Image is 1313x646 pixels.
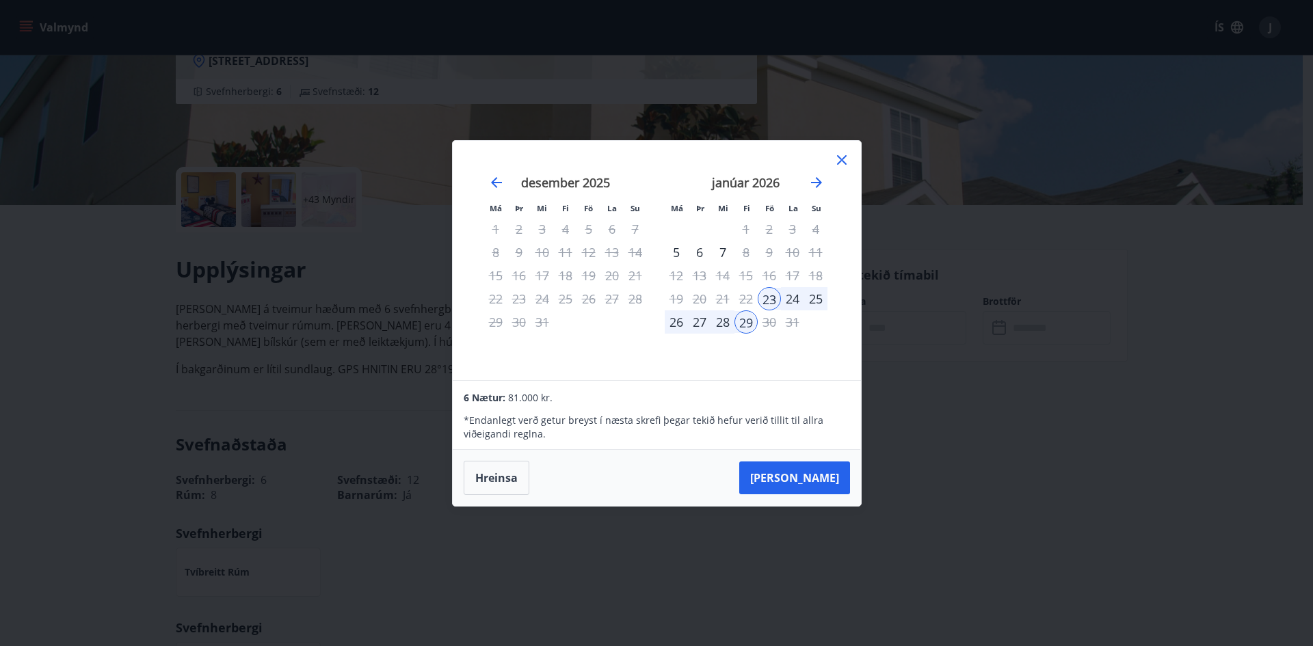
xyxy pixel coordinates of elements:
td: Not available. laugardagur, 3. janúar 2026 [781,217,804,241]
td: Not available. fimmtudagur, 18. desember 2025 [554,264,577,287]
td: Not available. miðvikudagur, 31. desember 2025 [531,310,554,334]
small: Fö [765,203,774,213]
td: Not available. föstudagur, 5. desember 2025 [577,217,600,241]
td: Not available. mánudagur, 8. desember 2025 [484,241,507,264]
td: Not available. sunnudagur, 18. janúar 2026 [804,264,827,287]
td: Selected as end date. fimmtudagur, 29. janúar 2026 [734,310,758,334]
td: Selected. sunnudagur, 25. janúar 2026 [804,287,827,310]
strong: desember 2025 [521,174,610,191]
td: Not available. þriðjudagur, 2. desember 2025 [507,217,531,241]
small: Fi [743,203,750,213]
td: Choose miðvikudagur, 7. janúar 2026 as your check-in date. It’s available. [711,241,734,264]
td: Not available. mánudagur, 29. desember 2025 [484,310,507,334]
div: Move forward to switch to the next month. [808,174,825,191]
td: Not available. þriðjudagur, 16. desember 2025 [507,264,531,287]
small: Su [631,203,640,213]
small: La [788,203,798,213]
div: Move backward to switch to the previous month. [488,174,505,191]
td: Not available. laugardagur, 20. desember 2025 [600,264,624,287]
small: Þr [515,203,523,213]
td: Not available. laugardagur, 31. janúar 2026 [781,310,804,334]
td: Not available. mánudagur, 19. janúar 2026 [665,287,688,310]
div: Calendar [469,157,845,364]
td: Not available. miðvikudagur, 3. desember 2025 [531,217,554,241]
td: Selected. þriðjudagur, 27. janúar 2026 [688,310,711,334]
td: Not available. þriðjudagur, 23. desember 2025 [507,287,531,310]
td: Choose fimmtudagur, 8. janúar 2026 as your check-in date. It’s available. [734,241,758,264]
div: 7 [711,241,734,264]
div: 25 [804,287,827,310]
td: Not available. laugardagur, 13. desember 2025 [600,241,624,264]
td: Not available. þriðjudagur, 13. janúar 2026 [688,264,711,287]
small: Má [490,203,502,213]
small: Su [812,203,821,213]
td: Not available. föstudagur, 26. desember 2025 [577,287,600,310]
div: 27 [688,310,711,334]
td: Not available. sunnudagur, 4. janúar 2026 [804,217,827,241]
td: Not available. miðvikudagur, 17. desember 2025 [531,264,554,287]
small: Má [671,203,683,213]
div: Aðeins útritun í boði [758,310,781,334]
div: 26 [665,310,688,334]
td: Not available. föstudagur, 9. janúar 2026 [758,241,781,264]
small: Fi [562,203,569,213]
td: Not available. föstudagur, 16. janúar 2026 [758,264,781,287]
td: Not available. miðvikudagur, 10. desember 2025 [531,241,554,264]
td: Not available. mánudagur, 15. desember 2025 [484,264,507,287]
td: Choose þriðjudagur, 6. janúar 2026 as your check-in date. It’s available. [688,241,711,264]
td: Not available. þriðjudagur, 20. janúar 2026 [688,287,711,310]
div: 24 [781,287,804,310]
td: Choose mánudagur, 5. janúar 2026 as your check-in date. It’s available. [665,241,688,264]
td: Not available. fimmtudagur, 4. desember 2025 [554,217,577,241]
td: Not available. sunnudagur, 7. desember 2025 [624,217,647,241]
td: Not available. mánudagur, 12. janúar 2026 [665,264,688,287]
td: Not available. mánudagur, 1. desember 2025 [484,217,507,241]
td: Not available. laugardagur, 6. desember 2025 [600,217,624,241]
small: La [607,203,617,213]
div: 28 [711,310,734,334]
td: Not available. föstudagur, 12. desember 2025 [577,241,600,264]
td: Not available. sunnudagur, 14. desember 2025 [624,241,647,264]
td: Selected. laugardagur, 24. janúar 2026 [781,287,804,310]
td: Not available. sunnudagur, 11. janúar 2026 [804,241,827,264]
small: Mi [537,203,547,213]
div: Aðeins útritun í boði [734,241,758,264]
strong: janúar 2026 [712,174,780,191]
td: Not available. fimmtudagur, 15. janúar 2026 [734,264,758,287]
div: 6 [688,241,711,264]
td: Not available. miðvikudagur, 14. janúar 2026 [711,264,734,287]
button: Hreinsa [464,461,529,495]
td: Selected as start date. föstudagur, 23. janúar 2026 [758,287,781,310]
td: Not available. föstudagur, 2. janúar 2026 [758,217,781,241]
td: Not available. fimmtudagur, 25. desember 2025 [554,287,577,310]
td: Not available. sunnudagur, 21. desember 2025 [624,264,647,287]
td: Not available. laugardagur, 10. janúar 2026 [781,241,804,264]
td: Not available. þriðjudagur, 30. desember 2025 [507,310,531,334]
span: 6 Nætur: [464,391,505,404]
span: 81.000 kr. [508,391,553,404]
td: Not available. þriðjudagur, 9. desember 2025 [507,241,531,264]
td: Not available. sunnudagur, 28. desember 2025 [624,287,647,310]
td: Not available. miðvikudagur, 21. janúar 2026 [711,287,734,310]
td: Choose föstudagur, 30. janúar 2026 as your check-in date. It’s available. [758,310,781,334]
td: Not available. mánudagur, 22. desember 2025 [484,287,507,310]
td: Not available. miðvikudagur, 24. desember 2025 [531,287,554,310]
td: Not available. fimmtudagur, 11. desember 2025 [554,241,577,264]
div: Aðeins innritun í boði [665,241,688,264]
div: Aðeins innritun í boði [758,287,781,310]
td: Not available. laugardagur, 27. desember 2025 [600,287,624,310]
button: [PERSON_NAME] [739,461,850,494]
td: Not available. fimmtudagur, 1. janúar 2026 [734,217,758,241]
p: * Endanlegt verð getur breyst í næsta skrefi þegar tekið hefur verið tillit til allra viðeigandi ... [464,414,849,441]
td: Not available. laugardagur, 17. janúar 2026 [781,264,804,287]
td: Not available. föstudagur, 19. desember 2025 [577,264,600,287]
td: Selected. mánudagur, 26. janúar 2026 [665,310,688,334]
small: Þr [696,203,704,213]
small: Mi [718,203,728,213]
small: Fö [584,203,593,213]
div: 29 [734,310,758,334]
td: Not available. fimmtudagur, 22. janúar 2026 [734,287,758,310]
td: Selected. miðvikudagur, 28. janúar 2026 [711,310,734,334]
